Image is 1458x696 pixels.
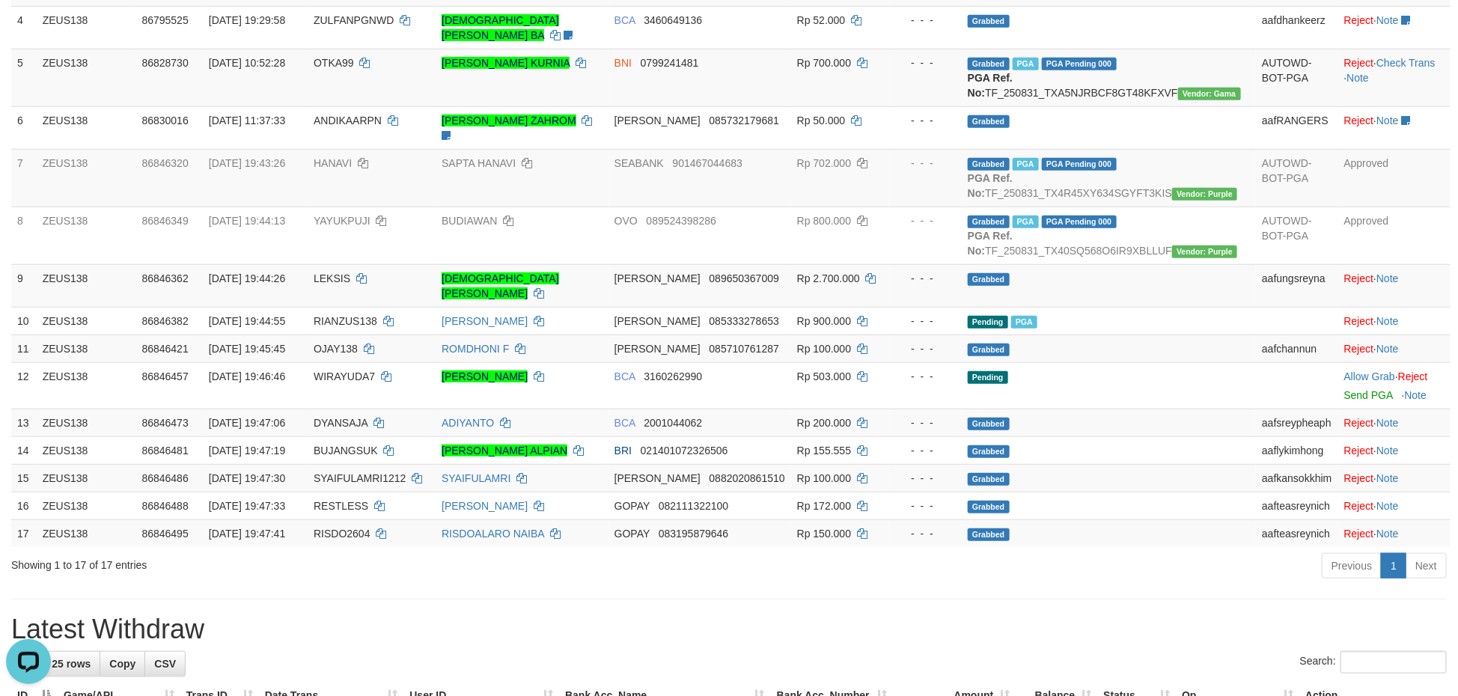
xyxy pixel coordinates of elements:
[895,415,956,430] div: - - -
[1347,72,1370,84] a: Note
[314,272,350,284] span: LEKSIS
[11,492,37,519] td: 16
[659,528,728,540] span: Copy 083195879646 to clipboard
[1322,553,1382,579] a: Previous
[37,464,136,492] td: ZEUS138
[37,436,136,464] td: ZEUS138
[797,528,851,540] span: Rp 150.000
[641,57,699,69] span: Copy 0799241481 to clipboard
[141,500,188,512] span: 86846488
[314,528,370,540] span: RISDO2604
[11,409,37,436] td: 13
[314,370,375,382] span: WIRAYUDA7
[37,149,136,207] td: ZEUS138
[1376,14,1399,26] a: Note
[1338,307,1451,335] td: ·
[614,215,638,227] span: OVO
[1172,245,1237,258] span: Vendor URL: https://trx4.1velocity.biz
[11,207,37,264] td: 8
[1344,272,1374,284] a: Reject
[1172,188,1237,201] span: Vendor URL: https://trx4.1velocity.biz
[797,272,860,284] span: Rp 2.700.000
[968,58,1010,70] span: Grabbed
[109,658,135,670] span: Copy
[1256,149,1337,207] td: AUTOWD-BOT-PGA
[1376,57,1436,69] a: Check Trans
[895,156,956,171] div: - - -
[209,370,285,382] span: [DATE] 19:46:46
[11,264,37,307] td: 9
[209,343,285,355] span: [DATE] 19:45:45
[314,14,394,26] span: ZULFANPGNWD
[141,417,188,429] span: 86846473
[11,49,37,106] td: 5
[895,55,956,70] div: - - -
[37,264,136,307] td: ZEUS138
[314,215,370,227] span: YAYUKPUJI
[141,57,188,69] span: 86828730
[1256,264,1337,307] td: aafungsreyna
[614,445,632,457] span: BRI
[1340,651,1447,674] input: Search:
[710,472,785,484] span: Copy 0882020861510 to clipboard
[614,500,650,512] span: GOPAY
[314,115,382,126] span: ANDIKAARPN
[614,315,701,327] span: [PERSON_NAME]
[673,157,742,169] span: Copy 901467044683 to clipboard
[141,370,188,382] span: 86846457
[968,15,1010,28] span: Grabbed
[209,315,285,327] span: [DATE] 19:44:55
[1344,315,1374,327] a: Reject
[1042,216,1117,228] span: PGA Pending
[614,115,701,126] span: [PERSON_NAME]
[141,215,188,227] span: 86846349
[11,552,597,573] div: Showing 1 to 17 of 17 entries
[1344,343,1374,355] a: Reject
[797,343,851,355] span: Rp 100.000
[1042,58,1117,70] span: PGA Pending
[797,370,851,382] span: Rp 503.000
[614,528,650,540] span: GOPAY
[1376,500,1399,512] a: Note
[1344,115,1374,126] a: Reject
[314,500,368,512] span: RESTLESS
[37,49,136,106] td: ZEUS138
[209,500,285,512] span: [DATE] 19:47:33
[710,343,779,355] span: Copy 085710761287 to clipboard
[1338,106,1451,149] td: ·
[968,158,1010,171] span: Grabbed
[442,57,570,69] a: [PERSON_NAME] KURNIA
[710,272,779,284] span: Copy 089650367009 to clipboard
[968,273,1010,286] span: Grabbed
[614,272,701,284] span: [PERSON_NAME]
[797,472,851,484] span: Rp 100.000
[144,651,186,677] a: CSV
[1013,216,1039,228] span: Marked by aafsreyleap
[1406,553,1447,579] a: Next
[37,492,136,519] td: ZEUS138
[11,335,37,362] td: 11
[1338,335,1451,362] td: ·
[797,14,846,26] span: Rp 52.000
[314,157,352,169] span: HANAVI
[1381,553,1406,579] a: 1
[797,57,851,69] span: Rp 700.000
[968,344,1010,356] span: Grabbed
[1344,57,1374,69] a: Reject
[962,149,1256,207] td: TF_250831_TX4R45XY634SGYFT3KIS
[710,315,779,327] span: Copy 085333278653 to clipboard
[442,157,516,169] a: SAPTA HANAVI
[141,272,188,284] span: 86846362
[209,57,285,69] span: [DATE] 10:52:28
[141,157,188,169] span: 86846320
[797,115,846,126] span: Rp 50.000
[1011,316,1037,329] span: Marked by aafRornrotha
[1344,389,1393,401] a: Send PGA
[1338,6,1451,49] td: ·
[141,115,188,126] span: 86830016
[895,113,956,128] div: - - -
[442,528,544,540] a: RISDOALARO NAIBA
[1344,417,1374,429] a: Reject
[314,472,406,484] span: SYAIFULAMRI1212
[968,473,1010,486] span: Grabbed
